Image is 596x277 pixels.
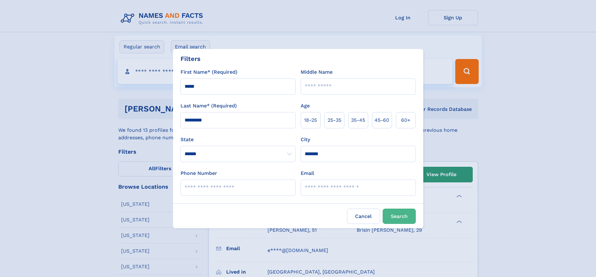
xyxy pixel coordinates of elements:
label: Last Name* (Required) [181,102,237,110]
label: Cancel [347,209,380,224]
label: Email [301,170,314,177]
label: Phone Number [181,170,217,177]
span: 18‑25 [304,116,317,124]
label: State [181,136,296,143]
label: Age [301,102,310,110]
label: Middle Name [301,68,333,76]
span: 60+ [401,116,410,124]
span: 25‑35 [328,116,341,124]
div: Filters [181,54,201,63]
label: First Name* (Required) [181,68,237,76]
span: 45‑60 [374,116,389,124]
button: Search [383,209,416,224]
label: City [301,136,310,143]
span: 35‑45 [351,116,365,124]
